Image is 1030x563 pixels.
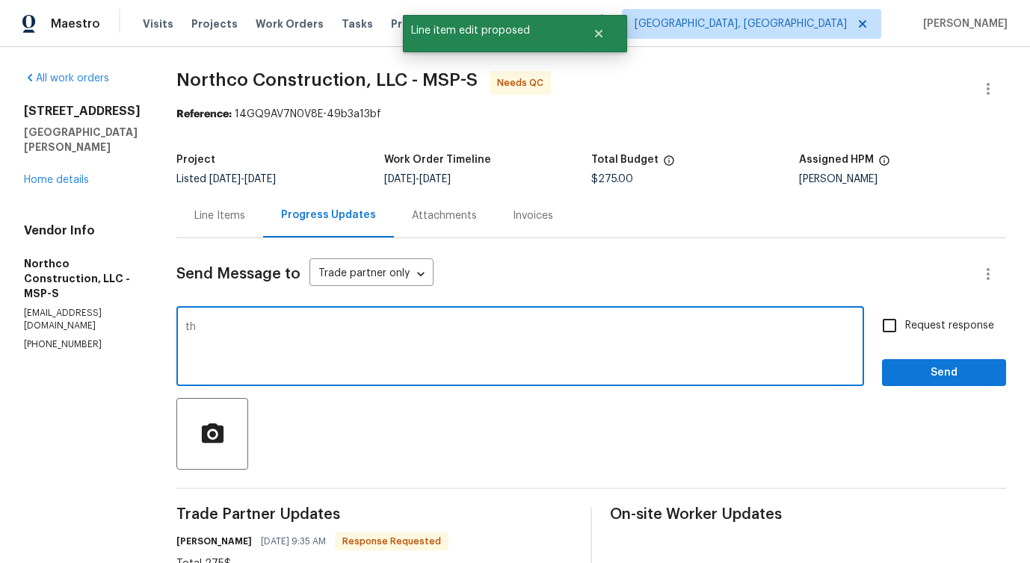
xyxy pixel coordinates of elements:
[51,16,100,31] span: Maestro
[799,174,1007,184] div: [PERSON_NAME]
[176,155,215,165] h5: Project
[24,223,141,238] h4: Vendor Info
[610,507,1006,522] span: On-site Worker Updates
[24,175,89,185] a: Home details
[917,16,1008,31] span: [PERSON_NAME]
[591,155,659,165] h5: Total Budget
[176,71,478,89] span: Northco Construction, LLC - MSP-S
[191,16,238,31] span: Projects
[24,104,141,119] h2: [STREET_ADDRESS]
[176,174,276,184] span: Listed
[176,534,252,549] h6: [PERSON_NAME]
[635,16,847,31] span: [GEOGRAPHIC_DATA], [GEOGRAPHIC_DATA]
[412,208,477,223] div: Attachments
[384,155,491,165] h5: Work Order Timeline
[24,256,141,301] h5: Northco Construction, LLC - MSP-S
[384,174,416,184] span: [DATE]
[176,267,300,281] span: Send Message to
[419,174,451,184] span: [DATE]
[497,75,549,90] span: Needs QC
[799,155,874,165] h5: Assigned HPM
[905,318,994,334] span: Request response
[176,109,232,119] b: Reference:
[256,16,324,31] span: Work Orders
[878,155,890,174] span: The hpm assigned to this work order.
[894,364,994,382] span: Send
[209,174,276,184] span: -
[384,174,451,184] span: -
[209,174,241,184] span: [DATE]
[261,534,326,549] span: [DATE] 9:35 AM
[176,507,573,522] span: Trade Partner Updates
[309,262,434,287] div: Trade partner only
[591,174,633,184] span: $275.00
[391,16,449,31] span: Properties
[281,208,376,223] div: Progress Updates
[663,155,675,174] span: The total cost of line items that have been proposed by Opendoor. This sum includes line items th...
[336,534,447,549] span: Response Requested
[24,73,109,84] a: All work orders
[882,359,1006,387] button: Send
[194,208,245,223] div: Line Items
[143,16,173,31] span: Visits
[176,107,1006,122] div: 14GQ9AV7N0V8E-49b3a13bf
[574,19,623,49] button: Close
[244,174,276,184] span: [DATE]
[24,307,141,332] p: [EMAIL_ADDRESS][DOMAIN_NAME]
[342,19,373,29] span: Tasks
[403,15,574,46] span: Line item edit proposed
[513,208,553,223] div: Invoices
[24,125,141,155] h5: [GEOGRAPHIC_DATA][PERSON_NAME]
[24,338,141,351] p: [PHONE_NUMBER]
[185,322,855,374] textarea: the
